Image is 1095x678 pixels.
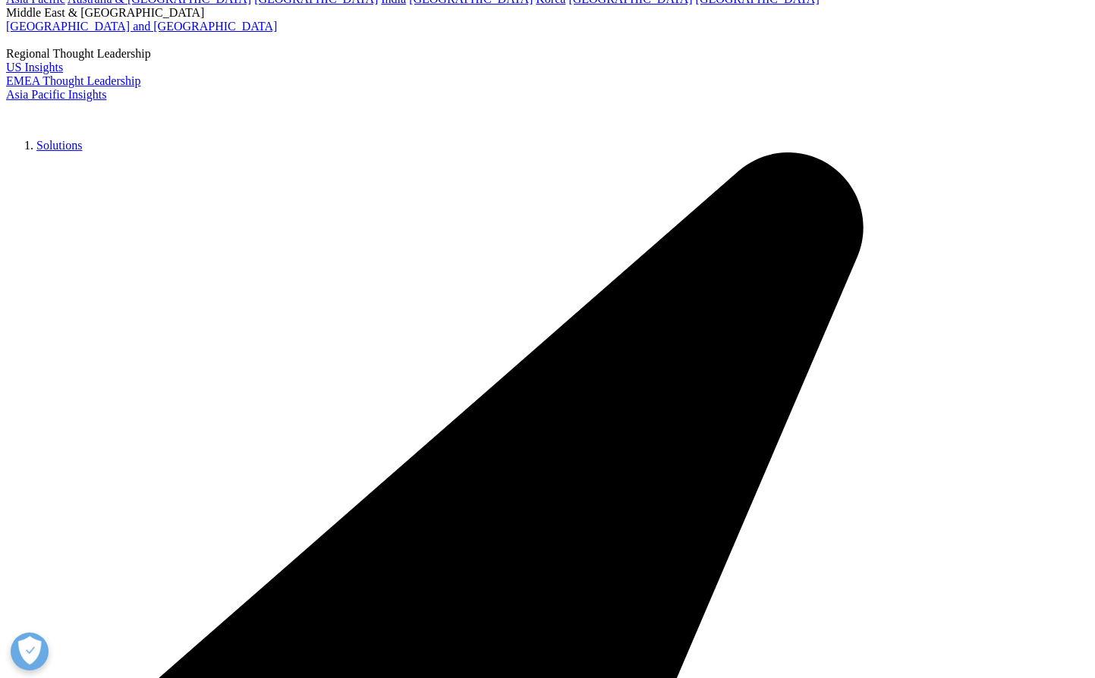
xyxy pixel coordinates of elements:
[6,20,277,33] a: [GEOGRAPHIC_DATA] and [GEOGRAPHIC_DATA]
[6,6,1089,20] div: Middle East & [GEOGRAPHIC_DATA]
[6,61,63,74] a: US Insights
[11,632,49,670] button: Open Preferences
[36,139,82,152] a: Solutions
[6,88,106,101] a: Asia Pacific Insights
[6,102,127,124] img: IQVIA Healthcare Information Technology and Pharma Clinical Research Company
[6,47,1089,61] div: Regional Thought Leadership
[6,74,140,87] a: EMEA Thought Leadership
